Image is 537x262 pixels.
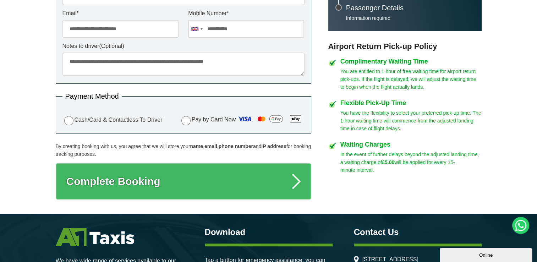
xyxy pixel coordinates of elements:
p: Information required [346,15,475,21]
h3: Contact Us [354,228,482,236]
h3: Download [205,228,333,236]
legend: Payment Method [62,93,122,100]
input: Cash/Card & Contactless To Driver [64,116,73,125]
p: You are entitled to 1 hour of free waiting time for airport return pick-ups. If the flight is del... [340,67,482,91]
strong: name [190,143,203,149]
p: In the event of further delays beyond the adjusted landing time, a waiting charge of will be appl... [340,151,482,174]
label: Cash/Card & Contactless To Driver [62,115,163,125]
strong: email [204,143,217,149]
img: A1 Taxis St Albans [56,228,134,246]
label: Notes to driver [62,43,305,49]
div: United Kingdom: +44 [188,20,205,38]
p: You have the flexibility to select your preferred pick-up time. The 1-hour waiting time will comm... [340,109,482,132]
iframe: chat widget [440,246,533,262]
h4: Complimentary Waiting Time [340,58,482,65]
span: (Optional) [99,43,124,49]
strong: phone number [219,143,253,149]
label: Mobile Number [188,11,304,16]
input: Pay by Card Now [181,116,191,125]
h4: Flexible Pick-Up Time [340,100,482,106]
label: Email [62,11,179,16]
strong: IP address [261,143,286,149]
button: Complete Booking [56,163,311,200]
label: Pay by Card Now [180,113,305,127]
strong: £5.00 [382,159,394,165]
p: By creating booking with us, you agree that we will store your , , and for booking tracking purpo... [56,142,311,158]
h4: Waiting Charges [340,141,482,148]
h3: Passenger Details [346,4,475,11]
h3: Airport Return Pick-up Policy [328,42,482,51]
